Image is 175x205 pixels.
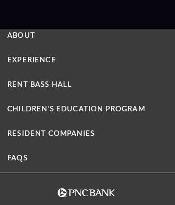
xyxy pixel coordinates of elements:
a: FAQs [7,154,28,162]
a: Rent Bass Hall [7,80,72,88]
a: About [7,31,35,39]
a: Children's Education Program [7,104,145,113]
a: Resident Companies [7,129,95,137]
a: Experience [7,55,56,64]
